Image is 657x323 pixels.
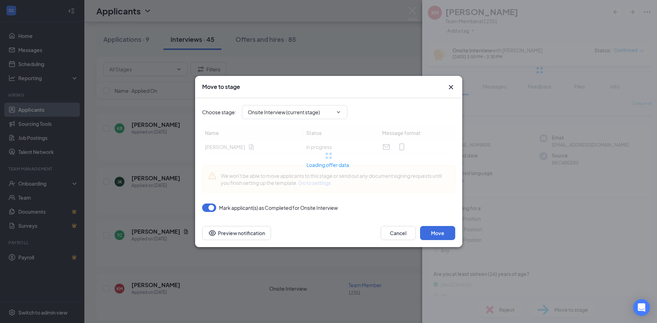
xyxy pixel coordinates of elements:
[208,229,217,237] svg: Eye
[219,204,338,212] span: Mark applicant(s) as Completed for Onsite Interview
[447,83,455,91] svg: Cross
[420,226,455,240] button: Move
[202,159,455,169] div: Loading offer data.
[633,299,650,316] div: Open Intercom Messenger
[202,226,271,240] button: Preview notificationEye
[202,83,240,91] h3: Move to stage
[381,226,416,240] button: Cancel
[202,108,236,116] span: Choose stage :
[447,83,455,91] button: Close
[336,109,341,115] svg: ChevronDown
